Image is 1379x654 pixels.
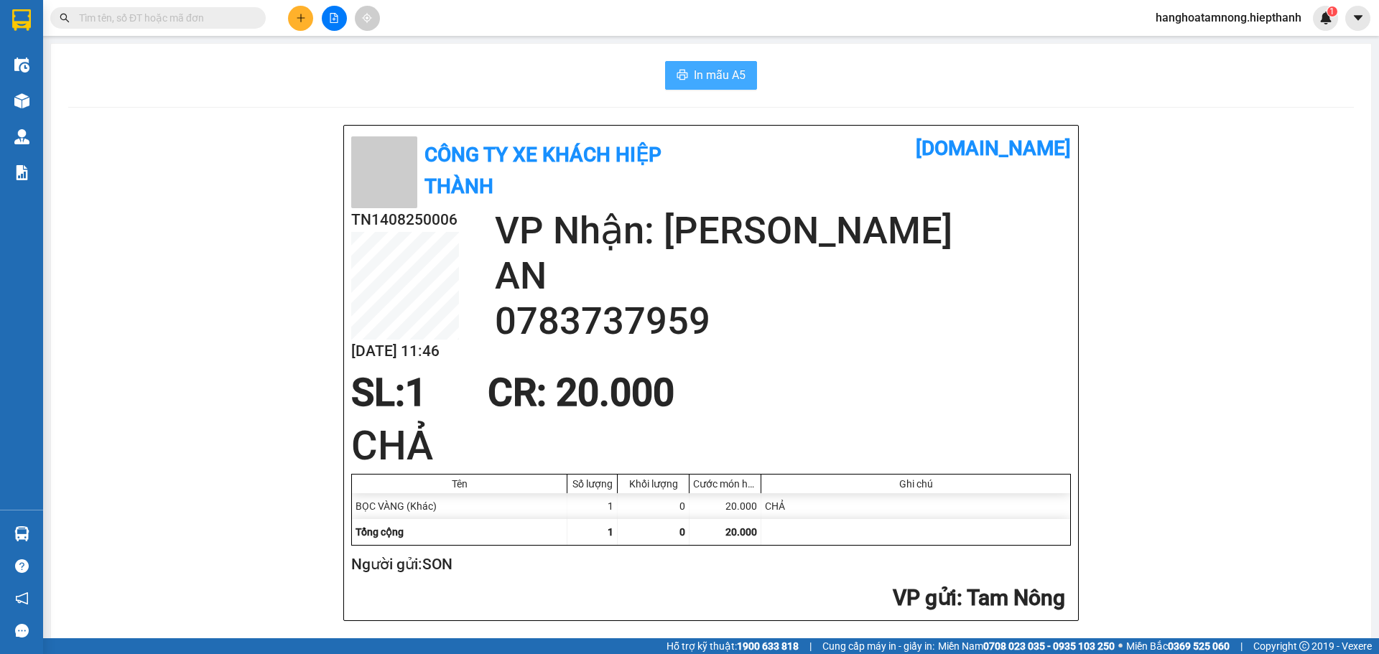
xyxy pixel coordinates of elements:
span: | [1240,638,1243,654]
div: Ghi chú [765,478,1067,490]
span: message [15,624,29,637]
span: notification [15,592,29,605]
span: CR : 20.000 [488,370,674,415]
sup: 1 [1327,6,1337,17]
img: warehouse-icon [14,129,29,144]
span: Cung cấp máy in - giấy in: [822,638,934,654]
strong: 0708 023 035 - 0935 103 250 [983,640,1115,652]
b: Công Ty xe khách HIỆP THÀNH [424,143,661,198]
div: CHẢ [761,493,1070,519]
div: Cước món hàng [693,478,757,490]
h2: [DATE] 11:46 [351,340,459,363]
span: | [809,638,812,654]
span: SL: [351,370,405,415]
span: Miền Bắc [1126,638,1230,654]
img: warehouse-icon [14,93,29,108]
button: caret-down [1345,6,1370,31]
button: aim [355,6,380,31]
span: printer [677,69,688,83]
button: plus [288,6,313,31]
img: logo-vxr [12,9,31,31]
div: BỌC VÀNG (Khác) [352,493,567,519]
img: icon-new-feature [1319,11,1332,24]
button: file-add [322,6,347,31]
span: file-add [329,13,339,23]
b: Công Ty xe khách HIỆP THÀNH [45,11,164,98]
h2: VP Nhận: Tản Đà [75,103,347,193]
div: Khối lượng [621,478,685,490]
div: 0 [618,493,689,519]
div: 20.000 [689,493,761,519]
h2: TN1408250006 [351,208,459,232]
h2: : Tam Nông [351,584,1065,613]
span: plus [296,13,306,23]
div: Số lượng [571,478,613,490]
span: search [60,13,70,23]
h2: AN [495,253,1071,299]
span: 20.000 [725,526,757,538]
span: 1 [405,370,427,415]
div: 1 [567,493,618,519]
span: 1 [608,526,613,538]
button: printerIn mẫu A5 [665,61,757,90]
span: question-circle [15,559,29,573]
strong: 0369 525 060 [1168,640,1230,652]
img: solution-icon [14,165,29,180]
h2: Người gửi: SON [351,553,1065,576]
span: hanghoatamnong.hiepthanh [1144,9,1313,27]
img: warehouse-icon [14,526,29,541]
input: Tìm tên, số ĐT hoặc mã đơn [79,10,249,26]
h2: TN1408250004 [8,103,116,126]
img: warehouse-icon [14,57,29,73]
b: [DOMAIN_NAME] [192,11,347,35]
div: Tên [356,478,563,490]
span: ⚪️ [1118,643,1123,649]
span: Tổng cộng [356,526,404,538]
span: Miền Nam [938,638,1115,654]
span: copyright [1299,641,1309,651]
h2: 0783737959 [495,299,1071,344]
span: caret-down [1352,11,1365,24]
h1: CHẢ [351,418,1071,474]
span: VP gửi [893,585,957,610]
strong: 1900 633 818 [737,640,799,652]
span: 1 [1329,6,1334,17]
span: 0 [679,526,685,538]
b: [DOMAIN_NAME] [916,136,1071,160]
span: aim [362,13,372,23]
h2: VP Nhận: [PERSON_NAME] [495,208,1071,253]
span: In mẫu A5 [694,66,746,84]
span: Hỗ trợ kỹ thuật: [667,638,799,654]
